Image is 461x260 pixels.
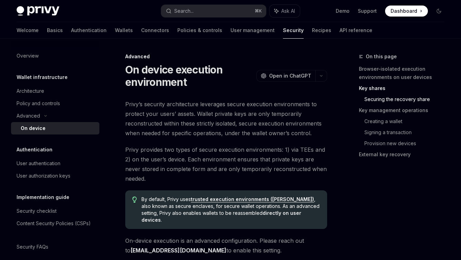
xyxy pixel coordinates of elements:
[130,247,226,254] a: [EMAIL_ADDRESS][DOMAIN_NAME]
[11,205,99,217] a: Security checklist
[11,50,99,62] a: Overview
[11,217,99,230] a: Content Security Policies (CSPs)
[366,52,397,61] span: On this page
[17,87,44,95] div: Architecture
[191,196,314,202] a: trusted execution environments ([PERSON_NAME])
[391,8,417,14] span: Dashboard
[340,22,372,39] a: API reference
[21,124,46,132] div: On device
[17,73,68,81] h5: Wallet infrastructure
[125,63,254,88] h1: On device execution environment
[359,83,450,94] a: Key shares
[359,149,450,160] a: External key recovery
[17,112,40,120] div: Advanced
[11,85,99,97] a: Architecture
[11,241,99,253] a: Security FAQs
[312,22,331,39] a: Recipes
[281,8,295,14] span: Ask AI
[17,207,57,215] div: Security checklist
[47,22,63,39] a: Basics
[283,22,304,39] a: Security
[17,159,60,168] div: User authentication
[125,236,327,255] span: On-device execution is an advanced configuration. Please reach out to to enable this setting.
[17,22,39,39] a: Welcome
[364,138,450,149] a: Provision new devices
[255,8,262,14] span: ⌘ K
[17,172,70,180] div: User authorization keys
[359,105,450,116] a: Key management operations
[17,193,69,201] h5: Implementation guide
[161,5,266,17] button: Search...⌘K
[256,70,315,82] button: Open in ChatGPT
[269,5,300,17] button: Ask AI
[11,97,99,110] a: Policy and controls
[115,22,133,39] a: Wallets
[17,6,59,16] img: dark logo
[11,157,99,170] a: User authentication
[364,116,450,127] a: Creating a wallet
[364,94,450,105] a: Securing the recovery share
[269,72,311,79] span: Open in ChatGPT
[364,127,450,138] a: Signing a transaction
[11,170,99,182] a: User authorization keys
[125,53,327,60] div: Advanced
[125,145,327,183] span: Privy provides two types of secure execution environments: 1) via TEEs and 2) on the user’s devic...
[359,63,450,83] a: Browser-isolated execution environments on user devices
[141,22,169,39] a: Connectors
[336,8,350,14] a: Demo
[17,52,39,60] div: Overview
[141,196,320,223] span: By default, Privy uses , also known as secure enclaves, for secure wallet operations. As an advan...
[433,6,444,17] button: Toggle dark mode
[11,122,99,134] a: On device
[17,146,52,154] h5: Authentication
[132,197,137,203] svg: Tip
[17,243,48,251] div: Security FAQs
[230,22,275,39] a: User management
[358,8,377,14] a: Support
[17,99,60,108] div: Policy and controls
[174,7,194,15] div: Search...
[17,219,91,228] div: Content Security Policies (CSPs)
[71,22,107,39] a: Authentication
[177,22,222,39] a: Policies & controls
[385,6,428,17] a: Dashboard
[125,99,327,138] span: Privy’s security architecture leverages secure execution environments to protect your users’ asse...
